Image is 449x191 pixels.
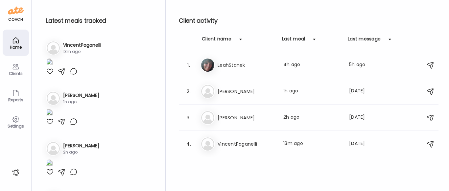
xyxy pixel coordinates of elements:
[47,41,60,55] img: bg-avatar-default.svg
[349,61,375,69] div: 5h ago
[283,61,341,69] div: 4h ago
[46,16,155,26] h2: Latest meals tracked
[348,36,381,46] div: Last message
[47,92,60,105] img: bg-avatar-default.svg
[185,114,193,122] div: 3.
[185,61,193,69] div: 1.
[4,124,28,128] div: Settings
[218,87,275,95] h3: [PERSON_NAME]
[218,140,275,148] h3: VincentPaganelli
[4,98,28,102] div: Reports
[283,87,341,95] div: 1h ago
[63,149,99,155] div: 2h ago
[63,142,99,149] h3: [PERSON_NAME]
[349,87,375,95] div: [DATE]
[349,114,375,122] div: [DATE]
[63,49,101,55] div: 13m ago
[4,71,28,76] div: Clients
[63,99,99,105] div: 1h ago
[201,111,214,124] img: bg-avatar-default.svg
[47,142,60,155] img: bg-avatar-default.svg
[46,159,53,168] img: images%2FgN0OgD1VCtVqAfGgPLUwWdkSbZ82%2FdEDnEPJRMX6I4i6qf48o%2F6BDV49H0XoVSaiZomo3m_1080
[179,16,438,26] h2: Client activity
[282,36,305,46] div: Last meal
[349,140,375,148] div: [DATE]
[185,140,193,148] div: 4.
[46,59,53,67] img: images%2FJsG9YNkYsQckjk2fxNIWv2uwdn33%2FOH9h4OyXuV62chJSR371%2FM2tXf6GReW2e4g1xLYtZ_1080
[202,36,231,46] div: Client name
[283,114,341,122] div: 2h ago
[218,114,275,122] h3: [PERSON_NAME]
[201,137,214,151] img: bg-avatar-default.svg
[4,45,28,49] div: Home
[8,17,23,22] div: coach
[63,42,101,49] h3: VincentPaganelli
[185,87,193,95] div: 2.
[46,109,53,118] img: images%2FIrELyKhNHYXy9VjGFZGsNLFdbiI3%2FBhoPX8g17fq0kyuggsqy%2Fy1xiNpElrtB1TG2cL9XE_1080
[283,140,341,148] div: 13m ago
[201,59,214,72] img: avatars%2F2PkkVK3ONibTrpS1wMtBn3ZmzFB2
[8,5,24,16] img: ate
[63,92,99,99] h3: [PERSON_NAME]
[201,85,214,98] img: bg-avatar-default.svg
[218,61,275,69] h3: LeahStanek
